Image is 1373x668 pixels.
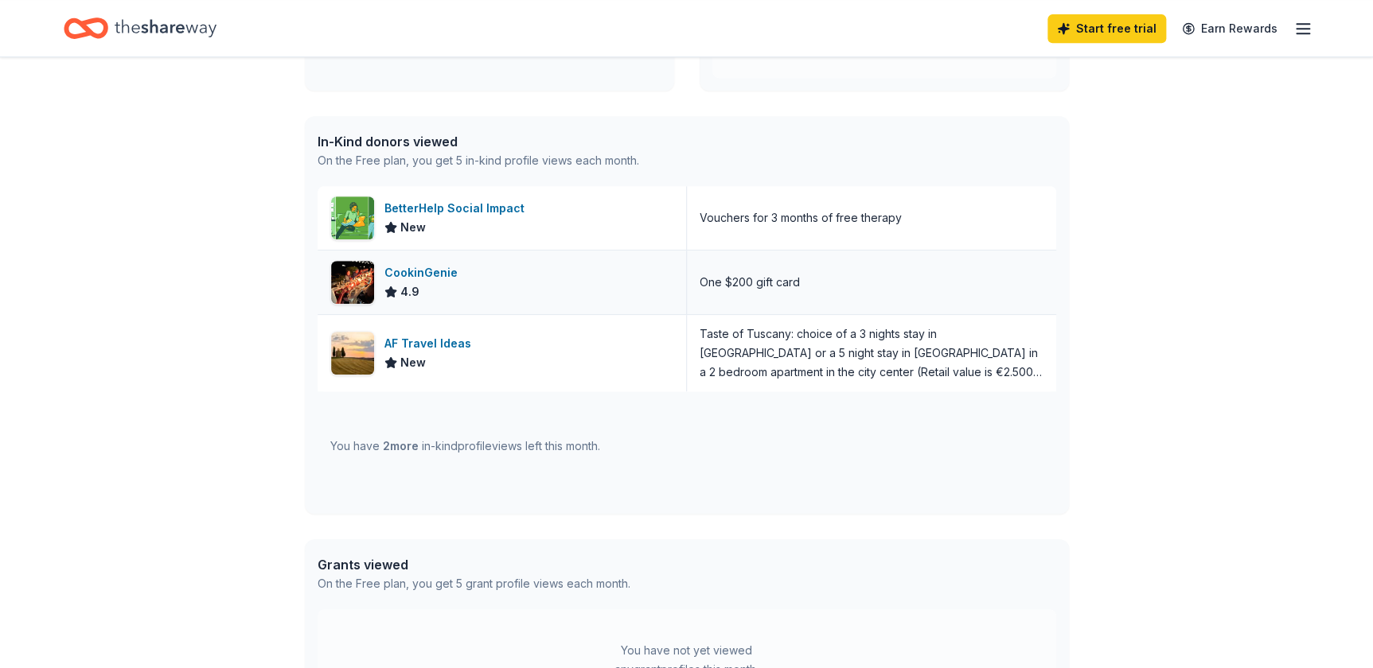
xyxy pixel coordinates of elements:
div: One $200 gift card [700,273,800,292]
a: Earn Rewards [1172,14,1287,43]
div: CookinGenie [384,263,464,282]
a: Start free trial [1047,14,1166,43]
img: Image for CookinGenie [331,261,374,304]
span: 4.9 [400,282,419,301]
a: Home [64,10,216,47]
div: Grants viewed [318,555,630,574]
span: New [400,218,426,237]
div: On the Free plan, you get 5 grant profile views each month. [318,574,630,593]
span: New [400,353,426,372]
div: AF Travel Ideas [384,334,478,353]
img: Image for BetterHelp Social Impact [331,196,374,239]
div: On the Free plan, you get 5 in-kind profile views each month. [318,151,639,170]
div: Taste of Tuscany: choice of a 3 nights stay in [GEOGRAPHIC_DATA] or a 5 night stay in [GEOGRAPHIC... [700,324,1043,382]
div: BetterHelp Social Impact [384,199,531,218]
div: You have in-kind profile views left this month. [330,437,600,456]
div: In-Kind donors viewed [318,132,639,151]
img: Image for AF Travel Ideas [331,332,374,375]
div: Vouchers for 3 months of free therapy [700,208,902,227]
span: 2 more [383,439,419,452]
